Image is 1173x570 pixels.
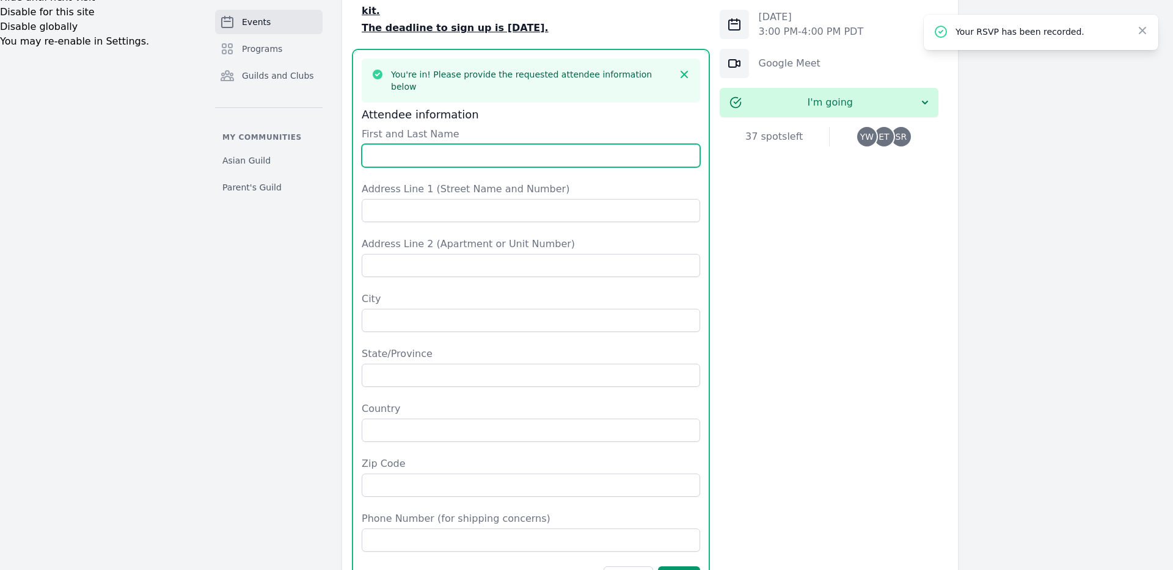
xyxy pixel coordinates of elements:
[362,402,700,416] label: Country
[215,10,323,198] nav: Sidebar
[215,176,323,198] a: Parent's Guild
[391,68,671,93] h3: You're in! Please provide the requested attendee information below
[362,292,700,306] label: City
[362,456,700,471] label: Zip Code
[242,16,271,28] span: Events
[362,347,700,361] label: State/Province
[215,37,323,61] a: Programs
[362,237,700,251] label: Address Line 2 (Apartment or Unit Number)
[896,132,907,141] span: SR
[215,132,323,142] p: My communities
[215,10,323,34] a: Events
[222,154,271,167] span: Asian Guild
[879,132,889,141] span: ET
[362,107,700,122] h3: Attendee information
[759,57,820,69] a: Google Meet
[956,26,1127,38] p: Your RSVP has been recorded.
[362,182,700,197] label: Address Line 1 (Street Name and Number)
[362,127,700,142] label: First and Last Name
[860,132,874,141] span: YW
[720,129,829,144] div: 37 spots left
[215,63,323,88] a: Guilds and Clubs
[215,150,323,171] a: Asian Guild
[742,95,919,110] span: I'm going
[362,22,549,34] u: The deadline to sign up is [DATE].
[242,70,314,82] span: Guilds and Clubs
[720,88,938,117] button: I'm going
[222,181,282,193] span: Parent's Guild
[242,43,282,55] span: Programs
[759,24,864,39] p: 3:00 PM - 4:00 PM PDT
[759,10,864,24] p: [DATE]
[362,511,700,526] label: Phone Number (for shipping concerns)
